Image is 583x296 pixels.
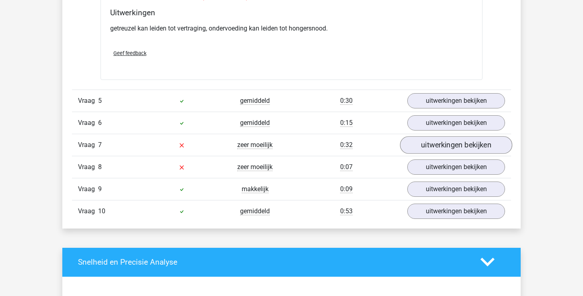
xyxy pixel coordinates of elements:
[340,185,353,193] span: 0:09
[98,163,102,171] span: 8
[340,207,353,215] span: 0:53
[110,8,473,17] h4: Uitwerkingen
[98,207,105,215] span: 10
[78,162,98,172] span: Vraag
[98,141,102,149] span: 7
[237,141,273,149] span: zeer moeilijk
[78,257,468,267] h4: Snelheid en Precisie Analyse
[407,159,505,175] a: uitwerkingen bekijken
[240,97,270,105] span: gemiddeld
[113,50,146,56] span: Geef feedback
[237,163,273,171] span: zeer moeilijk
[340,163,353,171] span: 0:07
[340,97,353,105] span: 0:30
[407,115,505,131] a: uitwerkingen bekijken
[400,136,512,154] a: uitwerkingen bekijken
[407,93,505,108] a: uitwerkingen bekijken
[98,97,102,104] span: 5
[98,185,102,193] span: 9
[242,185,269,193] span: makkelijk
[407,182,505,197] a: uitwerkingen bekijken
[98,119,102,127] span: 6
[340,119,353,127] span: 0:15
[240,119,270,127] span: gemiddeld
[407,204,505,219] a: uitwerkingen bekijken
[78,206,98,216] span: Vraag
[340,141,353,149] span: 0:32
[78,140,98,150] span: Vraag
[78,184,98,194] span: Vraag
[78,118,98,128] span: Vraag
[240,207,270,215] span: gemiddeld
[110,24,473,33] p: getreuzel kan leiden tot vertraging, ondervoeding kan leiden tot hongersnood.
[78,96,98,106] span: Vraag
